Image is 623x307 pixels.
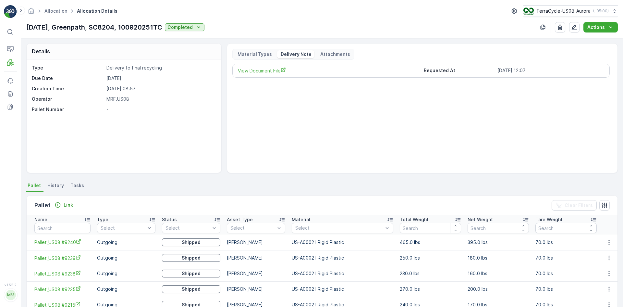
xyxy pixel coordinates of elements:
[468,239,529,246] p: 395.0 lbs
[227,255,285,261] p: [PERSON_NAME]
[182,239,201,246] p: Shipped
[227,270,285,277] p: [PERSON_NAME]
[552,200,597,211] button: Clear Filters
[34,223,91,233] input: Search
[32,96,104,102] p: Operator
[523,5,618,17] button: TerraCycle-US08-Aurora(-05:00)
[227,216,253,223] p: Asset Type
[47,182,64,189] span: History
[76,8,119,14] span: Allocation Details
[535,239,597,246] p: 70.0 lbs
[182,286,201,292] p: Shipped
[97,239,155,246] p: Outgoing
[97,270,155,277] p: Outgoing
[34,255,91,262] a: Pallet_US08 #9239
[468,216,493,223] p: Net Weight
[106,106,214,113] p: -
[292,286,393,292] p: US-A0002 I Rigid Plastic
[292,270,393,277] p: US-A0002 I Rigid Plastic
[101,225,145,231] p: Select
[162,238,220,246] button: Shipped
[400,216,429,223] p: Total Weight
[237,51,272,58] p: Material Types
[468,223,529,233] input: Search
[6,290,16,300] div: MM
[400,286,461,292] p: 270.0 lbs
[400,239,461,246] p: 465.0 lbs
[165,23,204,31] button: Completed
[227,239,285,246] p: [PERSON_NAME]
[468,255,529,261] p: 180.0 lbs
[424,67,495,74] p: Requested At
[106,75,214,82] p: [DATE]
[97,216,108,223] p: Type
[227,286,285,292] p: [PERSON_NAME]
[583,22,618,32] button: Actions
[400,255,461,261] p: 250.0 lbs
[44,8,67,14] a: Allocation
[32,65,104,71] p: Type
[162,270,220,277] button: Shipped
[106,85,214,92] p: [DATE] 08:57
[238,67,418,74] a: View Document File
[34,270,91,277] a: Pallet_US08 #9238
[535,255,597,261] p: 70.0 lbs
[593,8,609,14] p: ( -05:00 )
[32,85,104,92] p: Creation Time
[4,5,17,18] img: logo
[106,65,214,71] p: Delivery to final recycling
[535,216,563,223] p: Tare Weight
[32,75,104,82] p: Due Date
[230,225,275,231] p: Select
[167,24,193,31] p: Completed
[587,24,605,31] p: Actions
[319,51,350,58] p: Attachments
[565,202,593,209] p: Clear Filters
[400,270,461,277] p: 230.0 lbs
[4,283,17,287] span: v 1.52.2
[162,285,220,293] button: Shipped
[34,286,91,293] a: Pallet_US08 #9235
[34,201,51,210] p: Pallet
[535,286,597,292] p: 70.0 lbs
[292,239,393,246] p: US-A0002 I Rigid Plastic
[536,8,591,14] p: TerraCycle-US08-Aurora
[162,254,220,262] button: Shipped
[162,216,177,223] p: Status
[28,10,35,15] a: Homepage
[64,202,73,208] p: Link
[182,270,201,277] p: Shipped
[468,286,529,292] p: 200.0 lbs
[32,106,104,113] p: Pallet Number
[497,67,604,74] p: [DATE] 12:07
[165,225,210,231] p: Select
[70,182,84,189] span: Tasks
[34,216,47,223] p: Name
[97,286,155,292] p: Outgoing
[400,223,461,233] input: Search
[32,47,50,55] p: Details
[106,96,214,102] p: MRF.US08
[292,216,310,223] p: Material
[97,255,155,261] p: Outgoing
[4,288,17,302] button: MM
[52,201,76,209] button: Link
[468,270,529,277] p: 160.0 lbs
[523,7,534,15] img: image_ci7OI47.png
[535,223,597,233] input: Search
[34,239,91,246] a: Pallet_US08 #9240
[26,22,162,32] p: [DATE], Greenpath, SC8204, 100920251TC
[28,182,41,189] span: Pallet
[182,255,201,261] p: Shipped
[535,270,597,277] p: 70.0 lbs
[292,255,393,261] p: US-A0002 I Rigid Plastic
[280,51,311,58] p: Delivery Note
[295,225,383,231] p: Select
